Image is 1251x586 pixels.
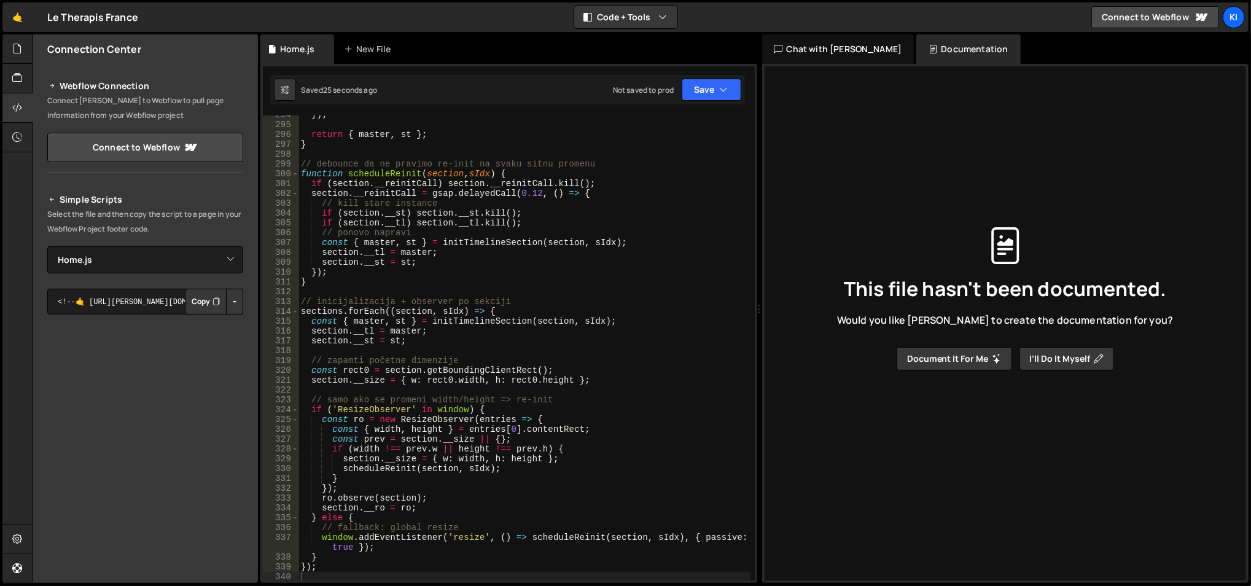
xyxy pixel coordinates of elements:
[897,347,1012,370] button: Document it for me
[263,139,299,149] div: 297
[263,218,299,228] div: 305
[263,552,299,562] div: 338
[263,267,299,277] div: 310
[844,279,1166,299] span: This file hasn't been documented.
[263,424,299,434] div: 326
[263,356,299,365] div: 319
[263,513,299,523] div: 335
[263,238,299,248] div: 307
[613,85,674,95] div: Not saved to prod
[263,493,299,503] div: 333
[280,43,314,55] div: Home.js
[263,444,299,454] div: 328
[263,159,299,169] div: 299
[574,6,677,28] button: Code + Tools
[263,120,299,130] div: 295
[263,326,299,336] div: 316
[47,79,243,93] h2: Webflow Connection
[263,395,299,405] div: 323
[263,277,299,287] div: 311
[762,34,914,64] div: Chat with [PERSON_NAME]
[323,85,377,95] div: 25 seconds ago
[263,523,299,533] div: 336
[263,307,299,316] div: 314
[263,316,299,326] div: 315
[263,572,299,582] div: 340
[263,179,299,189] div: 301
[47,192,243,207] h2: Simple Scripts
[301,85,377,95] div: Saved
[344,43,396,55] div: New File
[263,415,299,424] div: 325
[263,287,299,297] div: 312
[47,207,243,236] p: Select the file and then copy the script to a page in your Webflow Project footer code.
[1223,6,1245,28] a: Ki
[263,454,299,464] div: 329
[263,434,299,444] div: 327
[263,248,299,257] div: 308
[2,2,33,32] a: 🤙
[263,405,299,415] div: 324
[263,365,299,375] div: 320
[263,385,299,395] div: 322
[263,503,299,513] div: 334
[263,375,299,385] div: 321
[682,79,741,101] button: Save
[263,198,299,208] div: 303
[263,189,299,198] div: 302
[47,335,244,445] iframe: YouTube video player
[263,336,299,346] div: 317
[185,289,227,314] button: Copy
[1091,6,1219,28] a: Connect to Webflow
[263,208,299,218] div: 304
[263,149,299,159] div: 298
[1019,347,1114,370] button: I’ll do it myself
[263,474,299,483] div: 331
[47,453,244,564] iframe: YouTube video player
[263,346,299,356] div: 318
[47,289,243,314] textarea: <!--🤙 [URL][PERSON_NAME][DOMAIN_NAME]> <script>document.addEventListener("DOMContentLoaded", func...
[47,42,141,56] h2: Connection Center
[47,93,243,123] p: Connect [PERSON_NAME] to Webflow to pull page information from your Webflow project
[837,313,1173,327] span: Would you like [PERSON_NAME] to create the documentation for you?
[263,130,299,139] div: 296
[47,10,138,25] div: Le Therapis France
[263,169,299,179] div: 300
[263,464,299,474] div: 330
[185,289,243,314] div: Button group with nested dropdown
[263,533,299,552] div: 337
[263,297,299,307] div: 313
[916,34,1020,64] div: Documentation
[263,483,299,493] div: 332
[47,133,243,162] a: Connect to Webflow
[263,228,299,238] div: 306
[263,257,299,267] div: 309
[263,562,299,572] div: 339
